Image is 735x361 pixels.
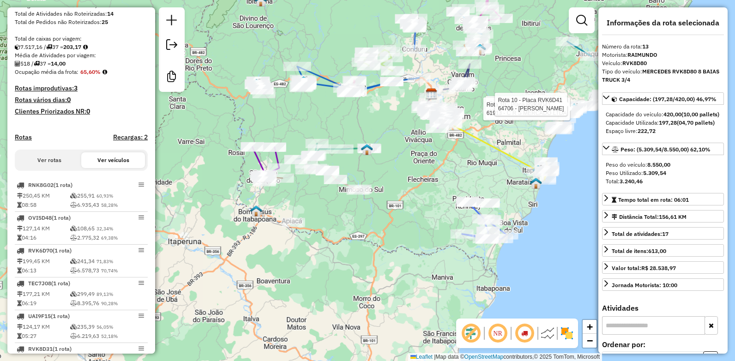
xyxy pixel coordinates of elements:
[15,18,148,26] div: Total de Pedidos não Roteirizados:
[602,244,724,257] a: Total de itens:613,00
[298,76,310,88] img: Alegre
[583,334,596,348] a: Zoom out
[15,108,148,115] h4: Clientes Priorizados NR:
[677,119,715,126] strong: (04,70 pallets)
[101,333,118,339] span: 52,18%
[96,193,113,199] span: 60,93%
[530,177,542,189] img: Marataizes
[602,42,724,51] div: Número da rota:
[641,265,676,271] strong: R$ 28.538,97
[15,44,20,50] i: Cubagem total roteirizado
[662,230,669,237] strong: 17
[612,213,687,221] div: Distância Total:
[622,60,647,66] strong: RVK8D80
[96,324,113,330] span: 56,05%
[139,313,144,319] em: Opções
[67,96,71,104] strong: 0
[139,247,144,253] em: Opções
[681,111,719,118] strong: (10,00 pallets)
[602,92,724,105] a: Capacidade: (197,28/420,00) 46,97%
[18,152,81,168] button: Ver rotas
[102,18,108,25] strong: 25
[15,84,148,92] h4: Rotas improdutivas:
[107,10,114,17] strong: 14
[659,119,677,126] strong: 197,28
[250,205,262,217] img: Bom Jesus do Norte
[410,18,422,30] img: Castelo
[96,291,113,297] span: 89,13%
[101,202,118,208] span: 58,28%
[113,133,148,141] h4: Recargas: 2
[17,224,70,233] td: 127,14 KM
[15,96,148,104] h4: Rotas vários dias:
[621,146,711,153] span: Peso: (5.309,54/8.550,00) 62,10%
[163,11,181,32] a: Nova sessão e pesquisa
[54,181,72,188] span: (1 Rota)
[17,299,70,308] td: 06:19
[28,313,51,319] span: UAI9F15
[15,51,148,60] div: Média de Atividades por viagem:
[28,214,52,221] span: OVI5D48
[434,354,435,360] span: |
[15,60,148,68] div: 518 / 37 =
[15,43,148,51] div: 7.517,16 / 37 =
[17,191,70,200] td: 250,45 KM
[70,289,146,299] td: 299,49
[96,259,113,265] span: 71,83%
[17,289,70,299] td: 177,21 KM
[282,218,305,227] div: Atividade não roteirizada - NAVIOS BAR
[638,127,656,134] strong: 222,72
[602,304,724,313] h4: Atividades
[102,69,107,75] em: Média calculada utilizando a maior ocupação (%Peso ou %Cubagem) de cada rota da sessão. Rotas cro...
[15,61,20,66] i: Total de Atividades
[602,261,724,274] a: Valor total:R$ 28.538,97
[659,213,687,220] span: 156,61 KM
[101,235,118,241] span: 69,38%
[612,247,666,255] div: Total de itens:
[620,178,643,185] strong: 3.240,46
[70,257,146,266] td: 241,34
[460,322,482,344] span: Exibir deslocamento
[34,61,40,66] i: Total de rotas
[251,78,263,90] img: Guaçuí
[51,60,66,67] strong: 14,00
[17,200,70,210] td: 08:58
[602,59,724,67] div: Veículo:
[46,44,52,50] i: Total de rotas
[612,281,677,289] div: Jornada Motorista: 10:00
[476,199,500,208] div: Atividade não roteirizada - ARISIA'S BAR
[70,322,146,331] td: 235,39
[81,152,145,168] button: Ver veículos
[86,107,90,115] strong: 0
[568,103,580,115] img: Piuma
[63,43,81,50] strong: 203,17
[426,88,438,100] img: Farid - Cachoeiro
[51,280,70,287] span: (1 Rota)
[572,11,591,30] a: Exibir filtros
[404,14,428,23] div: Atividade não roteirizada - POSTO CASTELO
[15,68,78,75] span: Ocupação média da frota:
[464,354,504,360] a: OpenStreetMap
[612,230,669,237] span: Total de atividades:
[395,14,418,24] div: Atividade não roteirizada - LANCHONETE MILAR
[606,177,720,186] div: Total:
[602,210,724,223] a: Distância Total:156,61 KM
[606,119,720,127] div: Capacidade Utilizada:
[647,161,670,168] strong: 8.550,00
[17,257,70,266] td: 199,45 KM
[15,133,32,141] a: Rotas
[28,181,54,188] span: RNK8G02
[583,320,596,334] a: Zoom in
[17,322,70,331] td: 124,17 KM
[52,214,71,221] span: (1 Rota)
[648,247,666,254] strong: 613,00
[602,143,724,155] a: Peso: (5.309,54/8.550,00) 62,10%
[410,354,433,360] a: Leaflet
[28,247,53,254] span: RVK6D70
[70,331,146,341] td: 6.219,63
[96,226,113,232] span: 32,34%
[101,268,118,274] span: 70,74%
[560,326,574,341] img: Exibir/Ocultar setores
[139,346,144,351] em: Opções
